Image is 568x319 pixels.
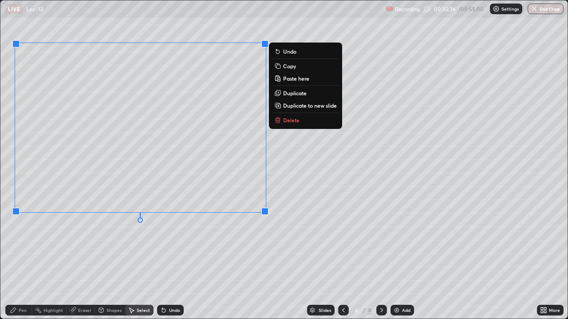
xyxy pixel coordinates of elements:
p: Duplicate [283,89,307,97]
button: Undo [272,46,339,57]
div: Shapes [106,308,122,312]
button: Duplicate [272,88,339,98]
button: Copy [272,61,339,71]
p: Recording [395,6,420,12]
div: Add [402,308,410,312]
p: Undo [283,48,296,55]
div: Eraser [78,308,91,312]
div: Pen [19,308,27,312]
img: end-class-cross [531,5,538,12]
button: Delete [272,115,339,125]
p: Lec -12 [26,5,43,12]
button: Duplicate to new slide [272,100,339,111]
div: Select [137,308,150,312]
img: recording.375f2c34.svg [386,5,393,12]
div: Slides [319,308,331,312]
div: 8 [367,306,373,314]
div: Highlight [43,308,63,312]
p: Copy [283,62,296,70]
img: add-slide-button [393,307,400,314]
div: / [363,307,366,313]
p: Delete [283,117,300,124]
p: Duplicate to new slide [283,102,337,109]
div: 6 [352,307,361,313]
div: More [549,308,560,312]
img: class-settings-icons [493,5,500,12]
button: End Class [528,4,564,14]
p: Settings [501,7,519,11]
p: LIVE [8,5,20,12]
div: Undo [169,308,180,312]
p: Paste here [283,75,309,82]
button: Paste here [272,73,339,84]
